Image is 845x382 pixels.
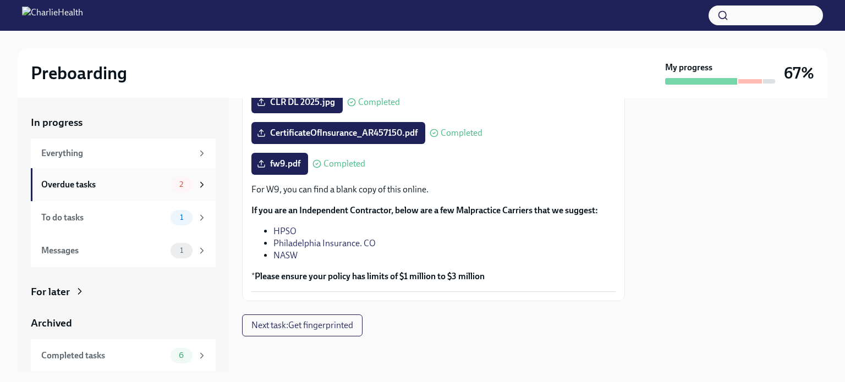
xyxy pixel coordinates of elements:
span: Completed [358,98,400,107]
h2: Preboarding [31,62,127,84]
a: For later [31,285,216,299]
a: In progress [31,115,216,130]
span: 2 [173,180,190,189]
strong: If you are an Independent Contractor, below are a few Malpractice Carriers that we suggest: [251,205,598,215]
span: CLR DL 2025.jpg [259,97,335,108]
button: Next task:Get fingerprinted [242,314,363,336]
p: For W9, you can find a blank copy of this online. [251,184,616,196]
label: CLR DL 2025.jpg [251,91,343,113]
div: For later [31,285,70,299]
div: Completed tasks [41,350,166,362]
h3: 67% [784,63,814,83]
a: To do tasks1 [31,201,216,234]
a: Archived [31,316,216,330]
strong: Please ensure your policy has limits of $1 million to $3 million [255,271,485,281]
a: NASW [273,250,298,261]
img: CharlieHealth [22,7,83,24]
strong: My progress [665,62,712,74]
a: Completed tasks6 [31,339,216,372]
span: Completed [323,159,365,168]
a: Everything [31,139,216,168]
label: CertificateOfInsurance_AR457150.pdf [251,122,425,144]
span: 6 [172,351,190,359]
span: CertificateOfInsurance_AR457150.pdf [259,128,418,139]
span: 1 [173,246,190,254]
div: Messages [41,245,166,257]
div: Overdue tasks [41,179,166,191]
a: HPSO [273,226,297,236]
a: Overdue tasks2 [31,168,216,201]
div: Everything [41,147,193,159]
span: 1 [173,213,190,222]
span: Completed [441,129,482,137]
a: Philadelphia Insurance. CO [273,238,376,248]
span: Next task : Get fingerprinted [251,320,353,331]
label: fw9.pdf [251,153,308,175]
div: To do tasks [41,212,166,224]
span: fw9.pdf [259,158,300,169]
a: Messages1 [31,234,216,267]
